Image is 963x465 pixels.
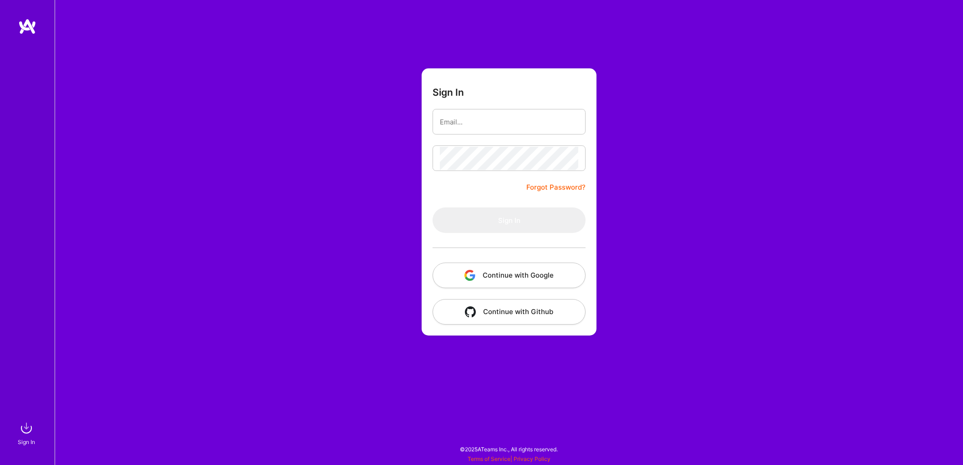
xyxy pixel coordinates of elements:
[514,455,550,462] a: Privacy Policy
[440,110,578,134] input: Email...
[468,455,550,462] span: |
[526,182,586,193] a: Forgot Password?
[433,263,586,288] button: Continue with Google
[55,438,963,460] div: © 2025 ATeams Inc., All rights reserved.
[464,270,475,281] img: icon
[19,419,36,447] a: sign inSign In
[465,306,476,317] img: icon
[433,87,464,98] h3: Sign In
[17,419,36,437] img: sign in
[468,455,510,462] a: Terms of Service
[433,207,586,233] button: Sign In
[18,18,36,35] img: logo
[433,299,586,325] button: Continue with Github
[18,437,35,447] div: Sign In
